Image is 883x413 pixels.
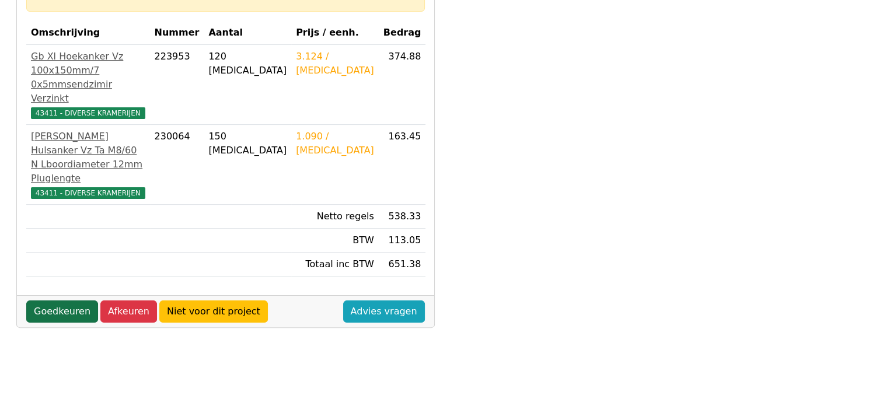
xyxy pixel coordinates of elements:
[291,205,379,229] td: Netto regels
[379,21,426,45] th: Bedrag
[26,21,150,45] th: Omschrijving
[291,229,379,253] td: BTW
[31,129,145,199] a: [PERSON_NAME] Hulsanker Vz Ta M8/60 N Lboordiameter 12mm Pluglengte43411 - DIVERSE KRAMERIJEN
[291,21,379,45] th: Prijs / eenh.
[208,129,287,157] div: 150 [MEDICAL_DATA]
[379,205,426,229] td: 538.33
[159,300,268,323] a: Niet voor dit project
[379,253,426,276] td: 651.38
[31,187,145,199] span: 43411 - DIVERSE KRAMERIJEN
[31,129,145,185] div: [PERSON_NAME] Hulsanker Vz Ta M8/60 N Lboordiameter 12mm Pluglengte
[204,21,291,45] th: Aantal
[343,300,425,323] a: Advies vragen
[100,300,157,323] a: Afkeuren
[208,50,287,78] div: 120 [MEDICAL_DATA]
[296,50,374,78] div: 3.124 / [MEDICAL_DATA]
[150,21,204,45] th: Nummer
[150,45,204,125] td: 223953
[379,229,426,253] td: 113.05
[26,300,98,323] a: Goedkeuren
[31,107,145,119] span: 43411 - DIVERSE KRAMERIJEN
[150,125,204,205] td: 230064
[296,129,374,157] div: 1.090 / [MEDICAL_DATA]
[379,45,426,125] td: 374.88
[291,253,379,276] td: Totaal inc BTW
[31,50,145,120] a: Gb Xl Hoekanker Vz 100x150mm/7 0x5mmsendzimir Verzinkt43411 - DIVERSE KRAMERIJEN
[379,125,426,205] td: 163.45
[31,50,145,106] div: Gb Xl Hoekanker Vz 100x150mm/7 0x5mmsendzimir Verzinkt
